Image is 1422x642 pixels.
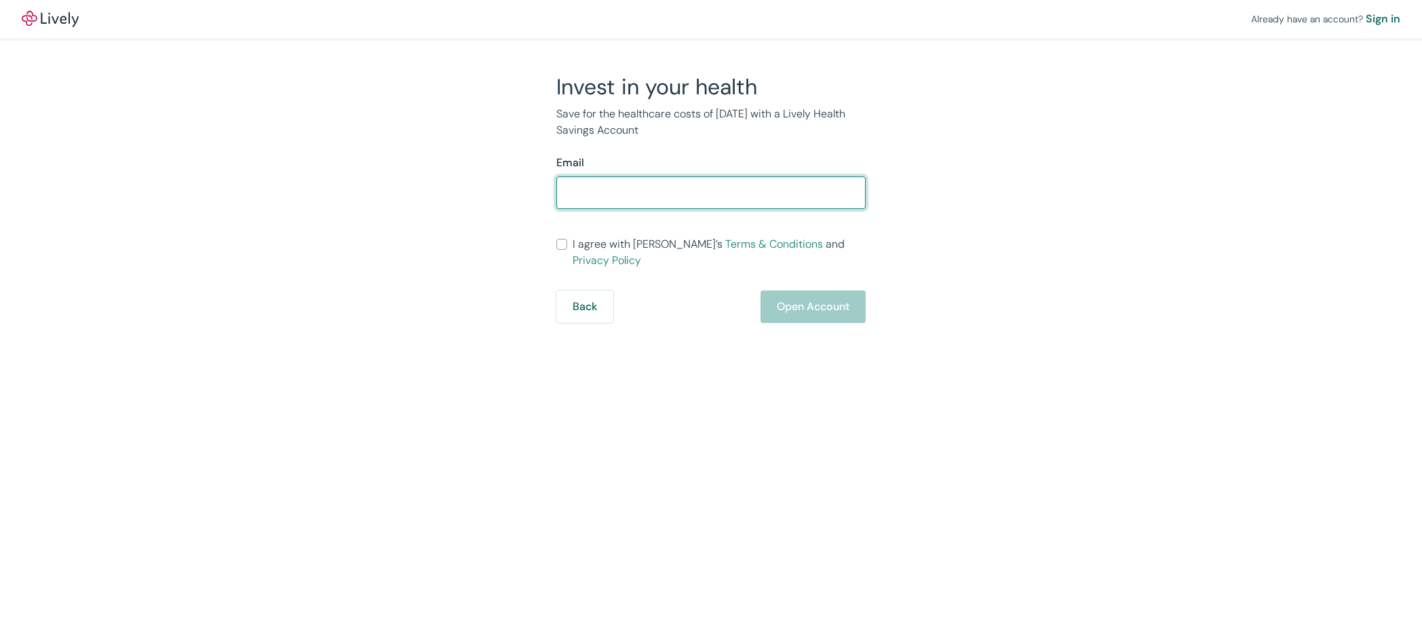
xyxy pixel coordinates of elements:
label: Email [556,155,584,171]
p: Save for the healthcare costs of [DATE] with a Lively Health Savings Account [556,106,866,138]
button: Back [556,290,613,323]
img: Lively [22,11,79,27]
a: Privacy Policy [573,253,641,267]
a: LivelyLively [22,11,79,27]
a: Terms & Conditions [725,237,823,251]
a: Sign in [1366,11,1400,27]
h2: Invest in your health [556,73,866,100]
div: Already have an account? [1251,11,1400,27]
span: I agree with [PERSON_NAME]’s and [573,236,866,269]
